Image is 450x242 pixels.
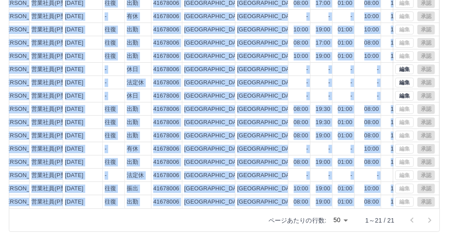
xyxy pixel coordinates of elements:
div: - [377,79,379,87]
div: - [329,171,330,180]
div: - [377,92,379,100]
div: 出勤 [127,158,138,166]
div: 08:00 [294,118,308,127]
div: - [306,79,308,87]
div: 50 [330,214,351,227]
div: 01:00 [338,158,352,166]
div: 往復 [105,26,116,34]
div: 19:00 [316,158,330,166]
div: 01:00 [338,105,352,113]
div: 01:00 [338,52,352,60]
div: 41678006 [153,185,179,193]
div: - [306,92,308,100]
div: 営業社員(P契約) [31,39,74,47]
div: 振出 [127,185,138,193]
div: 17:00 [391,118,405,127]
div: 41678006 [153,118,179,127]
div: - [377,171,379,180]
div: 08:00 [294,105,308,113]
div: - [329,79,330,87]
div: 41678006 [153,79,179,87]
div: - [306,145,308,153]
div: - [306,65,308,74]
div: [GEOGRAPHIC_DATA] [184,12,245,21]
div: [DATE] [65,12,83,21]
div: 01:00 [338,185,352,193]
div: 出勤 [127,52,138,60]
div: 往復 [105,185,116,193]
div: 10:00 [364,185,379,193]
div: 19:00 [316,132,330,140]
div: [DATE] [65,79,83,87]
div: [PERSON_NAME] [0,26,49,34]
div: 往復 [105,105,116,113]
div: 19:00 [316,198,330,206]
div: 01:00 [338,198,352,206]
div: 往復 [105,132,116,140]
div: [DATE] [65,171,83,180]
div: 営業社員(P契約) [31,52,74,60]
div: [PERSON_NAME] [0,118,49,127]
div: [DATE] [65,39,83,47]
div: 01:00 [338,39,352,47]
div: [GEOGRAPHIC_DATA] [184,171,245,180]
div: [PERSON_NAME] [0,158,49,166]
div: 17:00 [391,198,405,206]
p: 1～21 / 21 [365,216,394,225]
div: 10:00 [364,26,379,34]
div: [GEOGRAPHIC_DATA] [184,118,245,127]
div: 10:00 [364,12,379,21]
div: 41678006 [153,26,179,34]
div: - [351,79,352,87]
div: [GEOGRAPHIC_DATA]立武蔵台学童クラブ [237,52,350,60]
div: [DATE] [65,158,83,166]
div: [GEOGRAPHIC_DATA] [184,26,245,34]
div: [PERSON_NAME] [0,185,49,193]
div: 休日 [127,65,138,74]
div: [PERSON_NAME] [0,12,49,21]
div: 営業社員(P契約) [31,158,74,166]
div: [GEOGRAPHIC_DATA]立武蔵台学童クラブ [237,39,350,47]
div: 41678006 [153,92,179,100]
div: 休日 [127,92,138,100]
div: 08:00 [364,198,379,206]
div: 41678006 [153,12,179,21]
div: 08:00 [294,198,308,206]
div: 01:00 [338,132,352,140]
div: [GEOGRAPHIC_DATA]立武蔵台学童クラブ [237,79,350,87]
div: [GEOGRAPHIC_DATA]立武蔵台学童クラブ [237,132,350,140]
div: 08:00 [294,132,308,140]
div: [GEOGRAPHIC_DATA]立武蔵台学童クラブ [237,12,350,21]
div: 19:30 [316,105,330,113]
div: [PERSON_NAME] [0,198,49,206]
div: [PERSON_NAME] [0,92,49,100]
div: 出勤 [127,105,138,113]
div: 19:00 [391,52,405,60]
div: [GEOGRAPHIC_DATA] [184,145,245,153]
div: [PERSON_NAME] [0,132,49,140]
div: 10:00 [364,52,379,60]
div: [PERSON_NAME] [0,52,49,60]
div: 17:00 [391,39,405,47]
div: - [329,145,330,153]
div: [GEOGRAPHIC_DATA]立武蔵台学童クラブ [237,198,350,206]
div: 17:00 [391,158,405,166]
div: [DATE] [65,92,83,100]
div: 営業社員(P契約) [31,145,74,153]
button: 編集 [395,91,414,101]
div: 往復 [105,52,116,60]
div: - [329,12,330,21]
div: 17:00 [391,132,405,140]
div: 営業社員(P契約) [31,79,74,87]
div: [GEOGRAPHIC_DATA]立武蔵台学童クラブ [237,118,350,127]
div: [GEOGRAPHIC_DATA] [184,39,245,47]
div: 営業社員(P契約) [31,132,74,140]
div: - [351,12,352,21]
p: ページあたりの行数: [268,216,326,225]
div: [GEOGRAPHIC_DATA] [184,65,245,74]
div: [GEOGRAPHIC_DATA]立武蔵台学童クラブ [237,92,350,100]
div: [DATE] [65,52,83,60]
div: [DATE] [65,185,83,193]
div: 営業社員(P契約) [31,118,74,127]
div: 41678006 [153,171,179,180]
